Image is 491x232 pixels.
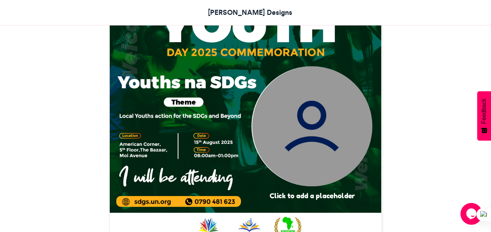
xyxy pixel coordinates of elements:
img: user_circle.png [252,66,372,186]
iframe: chat widget [460,203,484,225]
div: Click to add a placeholder [249,191,376,200]
span: Feedback [481,98,487,124]
button: Feedback - Show survey [477,91,491,141]
img: Peter Designs [199,9,208,18]
a: [PERSON_NAME] Designs [199,7,292,18]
